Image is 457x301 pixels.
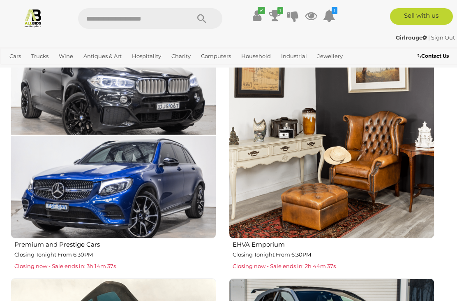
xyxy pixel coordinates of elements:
[251,8,263,23] a: ✔
[14,250,216,259] p: Closing Tonight From 6:30PM
[181,8,222,29] button: Search
[418,53,449,59] b: Contact Us
[258,7,265,14] i: ✔
[277,7,283,14] i: 1
[428,34,430,41] span: |
[332,7,337,14] i: 1
[228,32,434,272] a: EHVA Emporium Closing Tonight From 6:30PM Closing now - Sale ends in: 2h 44m 37s
[323,8,335,23] a: 1
[233,263,336,269] span: Closing now - Sale ends in: 2h 44m 37s
[233,239,434,248] h2: EHVA Emporium
[80,49,125,63] a: Antiques & Art
[32,63,55,77] a: Sports
[6,63,28,77] a: Office
[390,8,453,25] a: Sell with us
[238,49,274,63] a: Household
[23,8,43,28] img: Allbids.com.au
[11,33,216,238] img: Premium and Prestige Cars
[233,250,434,259] p: Closing Tonight From 6:30PM
[278,49,310,63] a: Industrial
[129,49,164,63] a: Hospitality
[418,51,451,61] a: Contact Us
[14,263,116,269] span: Closing now - Sale ends in: 3h 14m 37s
[396,34,428,41] a: Girlrouge
[168,49,194,63] a: Charity
[6,49,24,63] a: Cars
[314,49,346,63] a: Jewellery
[55,49,76,63] a: Wine
[269,8,281,23] a: 1
[59,63,124,77] a: [GEOGRAPHIC_DATA]
[14,239,216,248] h2: Premium and Prestige Cars
[10,32,216,272] a: Premium and Prestige Cars Closing Tonight From 6:30PM Closing now - Sale ends in: 3h 14m 37s
[396,34,427,41] strong: Girlrouge
[229,33,434,238] img: EHVA Emporium
[198,49,234,63] a: Computers
[431,34,455,41] a: Sign Out
[28,49,52,63] a: Trucks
